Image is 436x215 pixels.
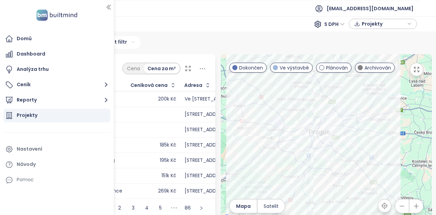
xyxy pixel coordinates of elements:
[158,188,176,194] div: 269k Kč
[258,199,285,213] button: Satelit
[17,160,36,169] div: Návody
[17,65,49,74] div: Analýza trhu
[364,64,391,72] span: Archivován
[155,202,166,213] li: 5
[3,158,110,171] a: Návody
[128,202,139,213] li: 3
[160,157,176,164] div: 195k Kč
[239,64,263,72] span: Dokončen
[169,202,180,213] li: Následujících 5 stran
[324,19,345,29] span: S DPH
[264,202,279,210] span: Satelit
[160,142,176,148] div: 185k Kč
[326,64,348,72] span: Plánován
[3,32,110,46] a: Domů
[34,8,79,22] img: logo
[3,63,110,76] a: Analýza trhu
[182,202,193,213] li: 86
[230,199,257,213] button: Mapa
[185,111,229,118] div: [STREET_ADDRESS]
[123,64,144,73] div: Cena
[3,109,110,122] a: Projekty
[3,142,110,156] a: Nastavení
[114,202,125,213] li: 2
[130,83,168,88] div: Ceníková cena
[183,203,193,213] a: 86
[353,19,413,29] div: button
[3,173,110,187] div: Pomoc
[327,0,414,17] span: [EMAIL_ADDRESS][DOMAIN_NAME]
[196,202,207,213] button: right
[196,202,207,213] li: Následující strana
[161,173,176,179] div: 151k Kč
[280,64,309,72] span: Ve výstavbě
[184,83,202,88] div: Adresa
[185,96,236,102] div: Ve [STREET_ADDRESS]
[17,145,42,153] div: Nastavení
[155,203,166,213] a: 5
[236,202,251,210] span: Mapa
[3,47,110,61] a: Dashboard
[128,203,138,213] a: 3
[185,173,229,179] div: [STREET_ADDRESS]
[3,78,110,92] button: Ceník
[362,19,406,29] span: Projekty
[185,142,229,148] div: [STREET_ADDRESS]
[185,157,229,164] div: [STREET_ADDRESS]
[17,111,37,120] div: Projekty
[144,64,180,73] div: Cena za m²
[17,34,32,43] div: Domů
[199,206,203,210] span: right
[169,202,180,213] span: •••
[185,188,229,194] div: [STREET_ADDRESS]
[3,93,110,107] button: Reporty
[17,50,45,58] div: Dashboard
[114,203,125,213] a: 2
[17,175,34,184] div: Pomoc
[185,127,229,133] div: [STREET_ADDRESS]
[141,202,152,213] li: 4
[158,96,176,102] div: 200k Kč
[142,203,152,213] a: 4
